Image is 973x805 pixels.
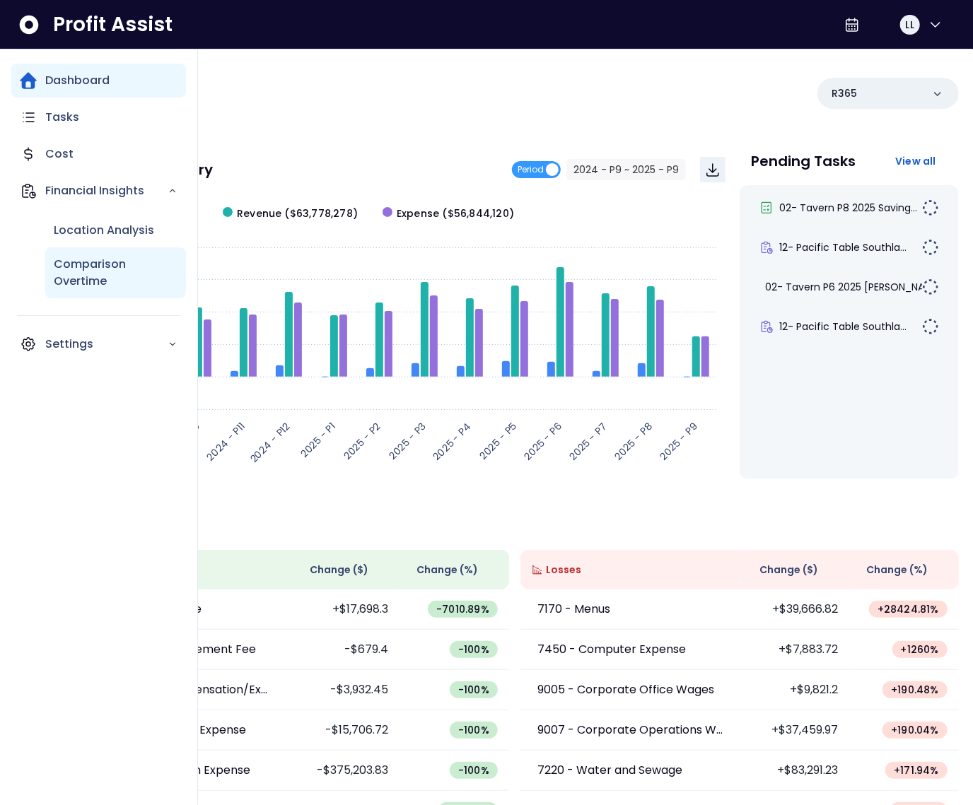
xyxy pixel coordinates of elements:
[521,419,565,463] text: 2025 - P6
[906,18,914,32] span: LL
[779,319,907,334] span: 12- Pacific Table Southla...
[416,563,478,577] span: Change (%)
[458,723,489,737] span: -100 %
[290,751,400,791] td: -$375,203.83
[45,336,168,353] p: Settings
[458,763,489,777] span: -100 %
[891,723,939,737] span: + 190.04 %
[537,762,682,779] p: 7220 - Water and Sewage
[54,256,177,290] p: Comparison Overtime
[237,206,358,221] span: Revenue ($63,778,278)
[247,419,293,466] text: 2024 - P12
[832,86,857,101] p: R365
[922,239,939,256] img: Not yet Started
[290,589,400,630] td: +$17,698.3
[740,751,849,791] td: +$83,291.23
[866,563,928,577] span: Change (%)
[54,222,154,239] p: Location Analysis
[430,419,474,464] text: 2025 - P4
[436,602,489,616] span: -7010.89 %
[397,206,514,221] span: Expense ($56,844,120)
[765,280,948,294] span: 02- Tavern P6 2025 [PERSON_NAME]...
[458,683,489,697] span: -100 %
[740,630,849,670] td: +$7,883.72
[71,519,959,533] p: Wins & Losses
[385,419,429,462] text: 2025 - P3
[537,722,723,739] p: 9007 - Corporate Operations Wages
[566,159,686,180] button: 2024 - P9 ~ 2025 - P9
[45,109,79,126] p: Tasks
[878,602,939,616] span: + 28424.81 %
[458,642,489,657] span: -100 %
[891,683,939,697] span: + 190.48 %
[310,563,368,577] span: Change ( $ )
[566,419,610,463] text: 2025 - P7
[290,710,400,751] td: -$15,706.72
[657,419,701,463] text: 2025 - P9
[537,601,610,618] p: 7170 - Menus
[45,72,110,89] p: Dashboard
[537,641,686,658] p: 7450 - Computer Expense
[290,630,400,670] td: -$679.4
[740,710,849,751] td: +$37,459.97
[476,419,519,462] text: 2025 - P5
[779,201,917,215] span: 02- Tavern P8 2025 Saving...
[204,419,248,464] text: 2024 - P11
[518,161,544,178] span: Period
[290,670,400,710] td: -$3,932.45
[740,589,849,630] td: +$39,666.82
[340,419,383,462] text: 2025 - P2
[45,146,74,163] p: Cost
[759,563,818,577] span: Change ( $ )
[740,670,849,710] td: +$9,821.2
[922,318,939,335] img: Not yet Started
[779,240,907,254] span: 12- Pacific Table Southla...
[884,148,948,174] button: View all
[700,157,726,182] button: Download
[45,182,168,199] p: Financial Insights
[922,199,939,216] img: Not yet Started
[894,763,939,777] span: + 171.94 %
[546,563,581,577] span: Losses
[895,154,936,168] span: View all
[297,419,339,461] text: 2025 - P1
[537,681,714,698] p: 9005 - Corporate Office Wages
[901,642,939,657] span: + 1260 %
[751,154,856,168] p: Pending Tasks
[53,12,173,37] span: Profit Assist
[922,278,939,295] img: Not yet Started
[612,419,656,463] text: 2025 - P8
